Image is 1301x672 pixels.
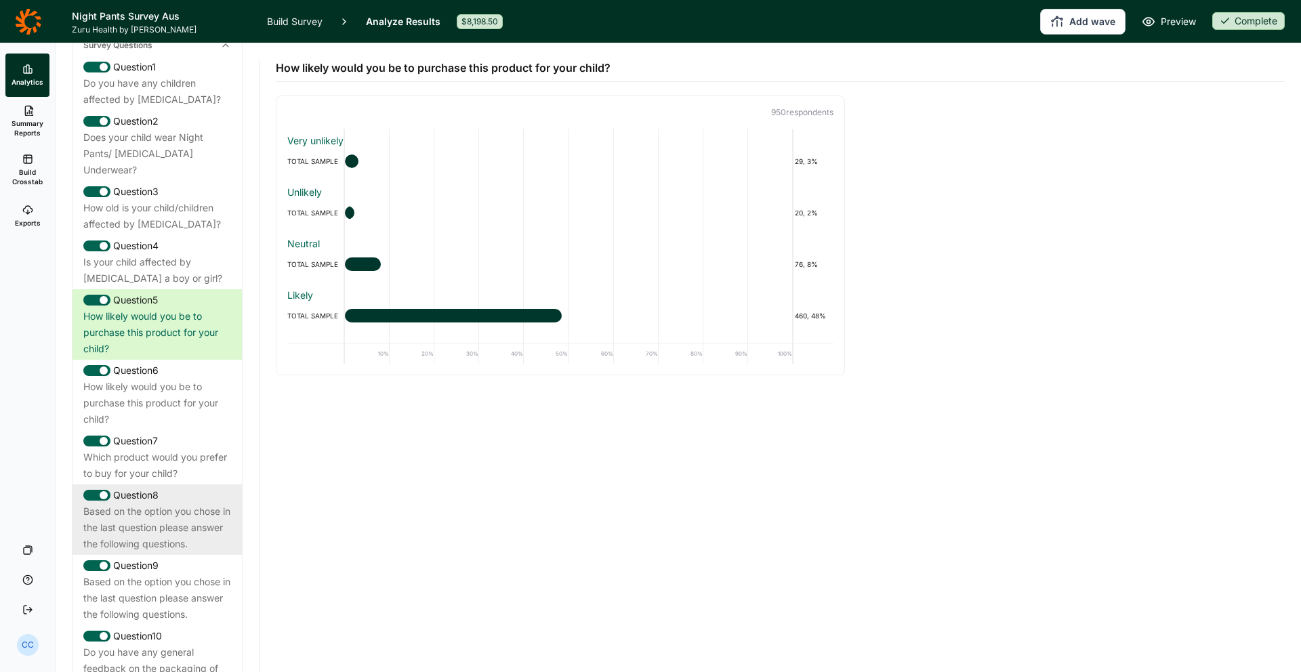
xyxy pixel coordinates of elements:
div: Which product would you prefer to buy for your child? [83,449,231,482]
div: Unlikely [287,186,833,199]
div: 29, 3% [793,153,833,169]
button: Complete [1212,12,1285,31]
span: Preview [1161,14,1196,30]
a: Preview [1142,14,1196,30]
div: Question 3 [83,184,231,200]
div: How likely would you be to purchase this product for your child? [83,308,231,357]
div: 460, 48% [793,308,833,324]
a: Summary Reports [5,97,49,146]
div: $8,198.50 [457,14,503,29]
div: Is your child affected by [MEDICAL_DATA] a boy or girl? [83,254,231,287]
span: Build Crosstab [11,167,44,186]
div: 100% [748,343,793,364]
div: Very likely [287,340,833,354]
h1: Night Pants Survey Aus [72,8,251,24]
a: Analytics [5,54,49,97]
div: Likely [287,289,833,302]
div: Question 10 [83,628,231,644]
div: Question 9 [83,558,231,574]
div: Survey Questions [73,35,242,56]
div: TOTAL SAMPLE [287,205,345,221]
div: Very unlikely [287,134,833,148]
div: Complete [1212,12,1285,30]
div: TOTAL SAMPLE [287,256,345,272]
div: Neutral [287,237,833,251]
p: 950 respondent s [287,107,833,118]
div: Does your child wear Night Pants/ [MEDICAL_DATA] Underwear? [83,129,231,178]
div: Question 7 [83,433,231,449]
a: Exports [5,194,49,238]
div: How likely would you be to purchase this product for your child? [83,379,231,427]
div: Question 5 [83,292,231,308]
div: 80% [659,343,703,364]
div: TOTAL SAMPLE [287,153,345,169]
div: 30% [434,343,479,364]
div: Do you have any children affected by [MEDICAL_DATA]? [83,75,231,108]
div: 20% [390,343,434,364]
div: Question 8 [83,487,231,503]
button: Add wave [1040,9,1126,35]
div: TOTAL SAMPLE [287,308,345,324]
span: Summary Reports [11,119,44,138]
div: How old is your child/children affected by [MEDICAL_DATA]? [83,200,231,232]
div: 10% [345,343,390,364]
div: 76, 8% [793,256,833,272]
div: Question 4 [83,238,231,254]
span: Exports [15,218,41,228]
div: Question 1 [83,59,231,75]
div: 50% [524,343,569,364]
div: Based on the option you chose in the last question please answer the following questions. [83,574,231,623]
span: How likely would you be to purchase this product for your child? [276,60,611,76]
span: Analytics [12,77,43,87]
span: Zuru Health by [PERSON_NAME] [72,24,251,35]
div: 60% [569,343,613,364]
div: 70% [614,343,659,364]
div: Based on the option you chose in the last question please answer the following questions. [83,503,231,552]
div: 90% [703,343,748,364]
div: 40% [479,343,524,364]
div: Question 6 [83,362,231,379]
div: Question 2 [83,113,231,129]
div: CC [17,634,39,656]
div: 20, 2% [793,205,833,221]
a: Build Crosstab [5,146,49,194]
